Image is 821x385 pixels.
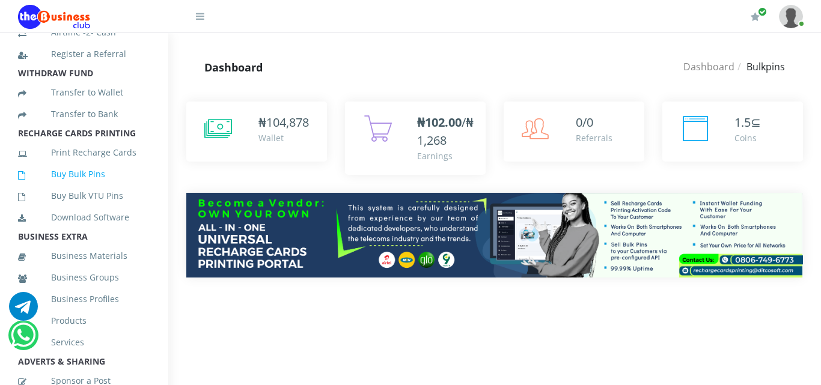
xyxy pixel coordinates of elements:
[683,60,734,73] a: Dashboard
[18,100,150,128] a: Transfer to Bank
[417,114,474,148] span: /₦1,268
[18,139,150,166] a: Print Recharge Cards
[18,160,150,188] a: Buy Bulk Pins
[417,150,474,162] div: Earnings
[734,59,785,74] li: Bulkpins
[186,102,327,162] a: ₦104,878 Wallet
[576,132,612,144] div: Referrals
[417,114,462,130] b: ₦102.00
[18,307,150,335] a: Products
[758,7,767,16] span: Renew/Upgrade Subscription
[18,204,150,231] a: Download Software
[18,5,90,29] img: Logo
[734,132,761,144] div: Coins
[18,182,150,210] a: Buy Bulk VTU Pins
[18,264,150,291] a: Business Groups
[9,301,38,321] a: Chat for support
[258,114,309,132] div: ₦
[734,114,761,132] div: ⊆
[204,60,263,74] strong: Dashboard
[751,12,760,22] i: Renew/Upgrade Subscription
[18,40,150,68] a: Register a Referral
[345,102,486,175] a: ₦102.00/₦1,268 Earnings
[18,242,150,270] a: Business Materials
[258,132,309,144] div: Wallet
[779,5,803,28] img: User
[18,285,150,313] a: Business Profiles
[734,114,751,130] span: 1.5
[504,102,644,162] a: 0/0 Referrals
[11,330,35,350] a: Chat for support
[18,329,150,356] a: Services
[18,79,150,106] a: Transfer to Wallet
[266,114,309,130] span: 104,878
[186,193,803,277] img: multitenant_rcp.png
[576,114,593,130] span: 0/0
